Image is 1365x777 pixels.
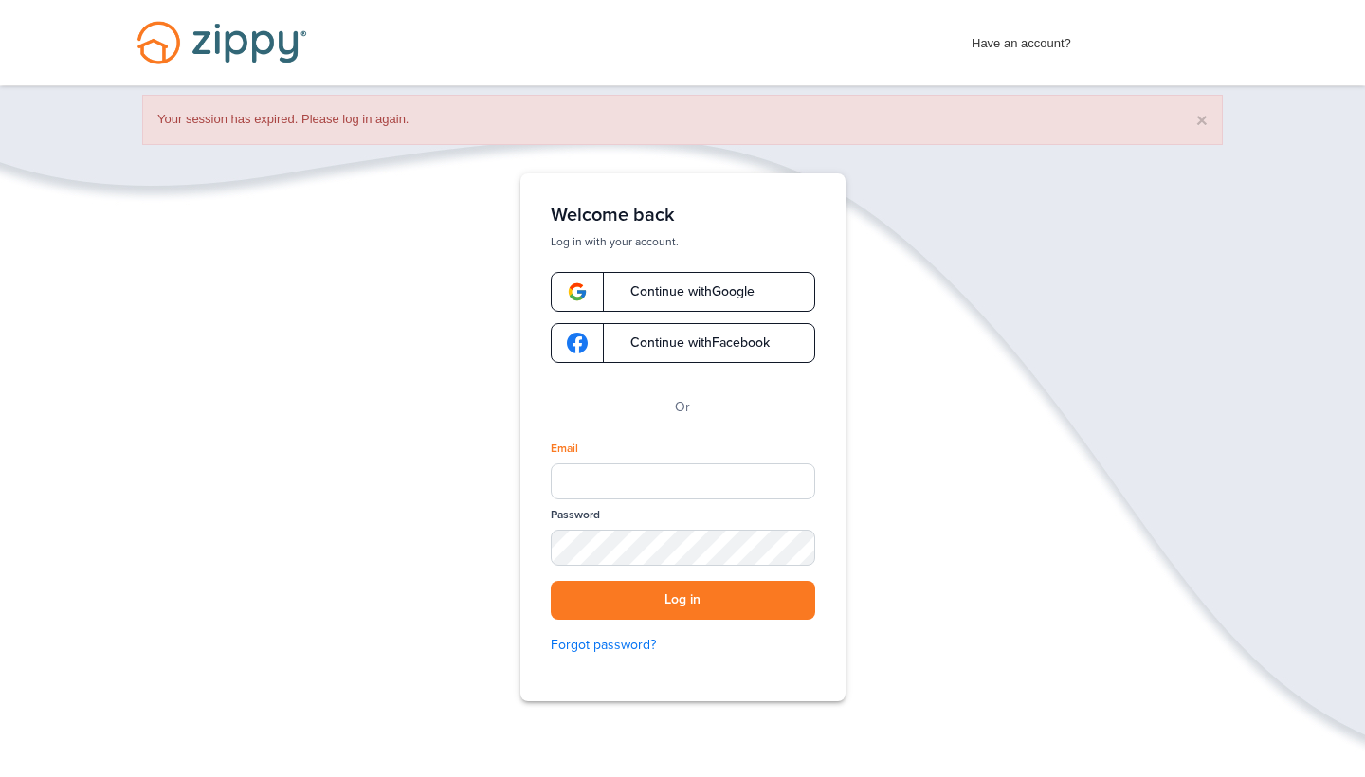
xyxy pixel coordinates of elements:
[675,397,690,418] p: Or
[551,581,815,620] button: Log in
[551,635,815,656] a: Forgot password?
[551,507,600,523] label: Password
[567,333,588,353] img: google-logo
[1196,110,1208,130] button: ×
[972,24,1071,54] span: Have an account?
[611,336,770,350] span: Continue with Facebook
[551,530,815,566] input: Password
[551,204,815,226] h1: Welcome back
[611,285,755,298] span: Continue with Google
[551,234,815,249] p: Log in with your account.
[551,463,815,499] input: Email
[567,281,588,302] img: google-logo
[551,323,815,363] a: google-logoContinue withFacebook
[142,95,1223,145] div: Your session has expired. Please log in again.
[551,272,815,312] a: google-logoContinue withGoogle
[551,441,578,457] label: Email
